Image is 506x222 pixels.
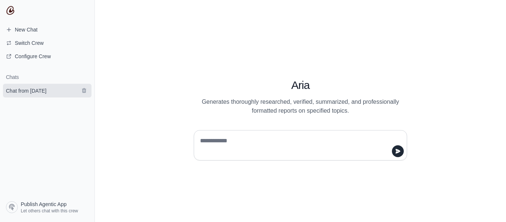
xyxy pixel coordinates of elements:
a: Chat from [DATE] [3,84,91,97]
img: CrewAI Logo [6,6,15,15]
span: Publish Agentic App [21,201,67,208]
a: New Chat [3,24,91,36]
span: Switch Crew [15,39,44,47]
span: Let others chat with this crew [21,208,78,214]
a: Publish Agentic App Let others chat with this crew [3,198,91,216]
iframe: Chat Widget [469,186,506,222]
span: Chat from [DATE] [6,87,46,95]
a: Configure Crew [3,50,91,62]
span: New Chat [15,26,37,33]
span: Configure Crew [15,53,51,60]
p: Generates thoroughly researched, verified, summarized, and professionally formatted reports on sp... [194,97,407,115]
h1: Aria [194,79,407,92]
button: Switch Crew [3,37,91,49]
